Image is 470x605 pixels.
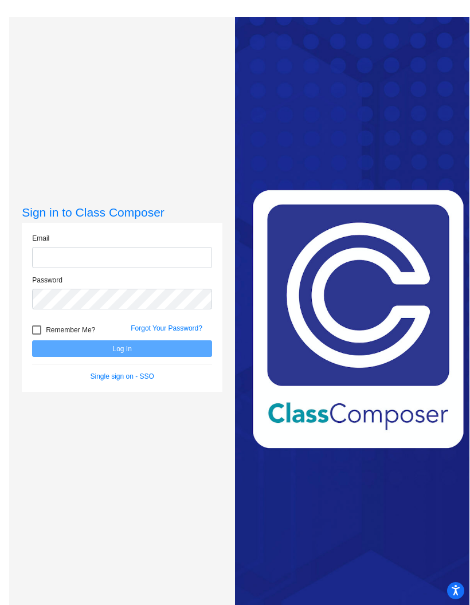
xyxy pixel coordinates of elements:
[91,372,154,380] a: Single sign on - SSO
[32,275,62,285] label: Password
[32,340,212,357] button: Log In
[131,324,202,332] a: Forgot Your Password?
[22,205,222,219] h3: Sign in to Class Composer
[32,233,49,243] label: Email
[46,323,95,337] span: Remember Me?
